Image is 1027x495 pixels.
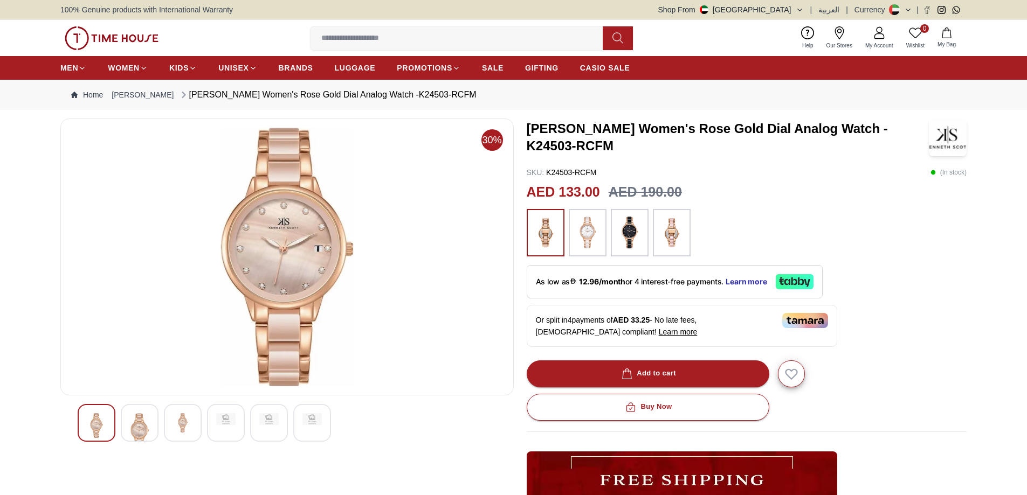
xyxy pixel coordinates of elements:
[933,40,960,48] span: My Bag
[796,24,820,52] a: Help
[900,24,931,52] a: 0Wishlist
[822,41,857,50] span: Our Stores
[279,62,313,73] span: BRANDS
[619,367,676,380] div: Add to cart
[70,128,505,386] img: Kenneth Scott Women's Rose Gold Dial Analog Watch -K24503-RCFM
[798,41,818,50] span: Help
[65,26,158,50] img: ...
[527,394,769,421] button: Buy Now
[397,62,452,73] span: PROMOTIONS
[527,167,597,178] p: K24503-RCFM
[169,58,197,78] a: KIDS
[482,62,504,73] span: SALE
[216,413,236,425] img: Kenneth Scott Women's Rose Gold Dial Analog Watch -K24503-RCFM
[130,413,149,450] img: Kenneth Scott Women's Rose Gold Dial Analog Watch -K24503-RCFM
[861,41,898,50] span: My Account
[527,305,837,347] div: Or split in 4 payments of - No late fees, [DEMOGRAPHIC_DATA] compliant!
[169,62,189,73] span: KIDS
[87,413,106,438] img: Kenneth Scott Women's Rose Gold Dial Analog Watch -K24503-RCFM
[930,167,967,178] p: ( In stock )
[108,58,148,78] a: WOMEN
[658,214,685,251] img: ...
[916,4,919,15] span: |
[613,316,650,324] span: AED 33.25
[259,413,279,425] img: Kenneth Scott Women's Rose Gold Dial Analog Watch -K24503-RCFM
[482,58,504,78] a: SALE
[525,58,559,78] a: GIFTING
[71,89,103,100] a: Home
[218,58,257,78] a: UNISEX
[820,24,859,52] a: Our Stores
[527,120,929,155] h3: [PERSON_NAME] Women's Rose Gold Dial Analog Watch -K24503-RCFM
[854,4,890,15] div: Currency
[60,58,86,78] a: MEN
[659,327,698,336] span: Learn more
[218,62,249,73] span: UNISEX
[532,214,559,251] img: ...
[609,182,682,203] h3: AED 190.00
[580,62,630,73] span: CASIO SALE
[818,4,839,15] button: العربية
[846,4,848,15] span: |
[178,88,477,101] div: [PERSON_NAME] Women's Rose Gold Dial Analog Watch -K24503-RCFM
[931,25,962,51] button: My Bag
[810,4,812,15] span: |
[60,4,233,15] span: 100% Genuine products with International Warranty
[279,58,313,78] a: BRANDS
[173,413,192,433] img: Kenneth Scott Women's Rose Gold Dial Analog Watch -K24503-RCFM
[108,62,140,73] span: WOMEN
[938,6,946,14] a: Instagram
[952,6,960,14] a: Whatsapp
[527,168,544,177] span: SKU :
[929,118,967,156] img: Kenneth Scott Women's Rose Gold Dial Analog Watch -K24503-RCFM
[481,129,503,151] span: 30%
[623,401,672,413] div: Buy Now
[335,62,376,73] span: LUGGAGE
[782,313,828,328] img: Tamara
[574,214,601,251] img: ...
[920,24,929,33] span: 0
[60,80,967,110] nav: Breadcrumb
[525,62,559,73] span: GIFTING
[527,182,600,203] h2: AED 133.00
[397,58,460,78] a: PROMOTIONS
[335,58,376,78] a: LUGGAGE
[700,5,708,14] img: United Arab Emirates
[902,41,929,50] span: Wishlist
[60,62,78,73] span: MEN
[112,89,174,100] a: [PERSON_NAME]
[302,413,322,425] img: Kenneth Scott Women's Rose Gold Dial Analog Watch -K24503-RCFM
[527,360,769,387] button: Add to cart
[616,214,643,251] img: ...
[923,6,931,14] a: Facebook
[658,4,804,15] button: Shop From[GEOGRAPHIC_DATA]
[580,58,630,78] a: CASIO SALE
